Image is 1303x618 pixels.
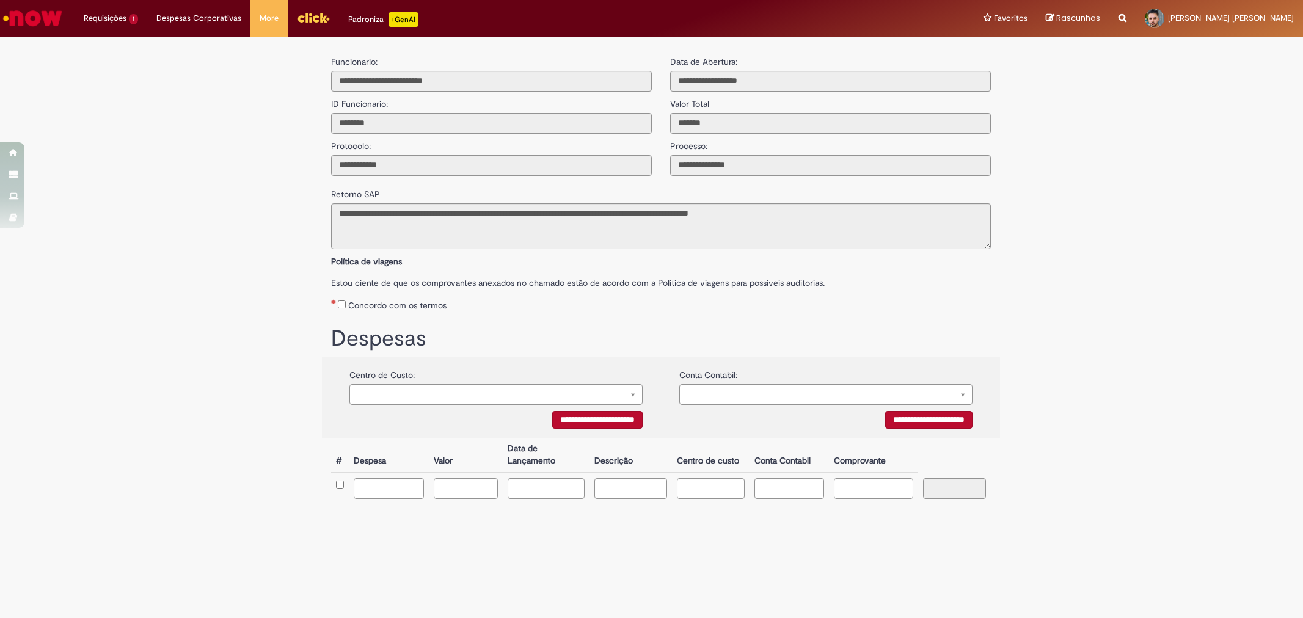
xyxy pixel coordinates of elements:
a: Limpar campo {0} [349,384,643,405]
b: Política de viagens [331,256,402,267]
th: Despesa [349,438,429,473]
th: Valor [429,438,503,473]
label: Funcionario: [331,56,378,68]
label: Valor Total [670,92,709,110]
span: 1 [129,14,138,24]
label: ID Funcionario: [331,92,388,110]
span: Requisições [84,12,126,24]
a: Rascunhos [1046,13,1100,24]
span: More [260,12,279,24]
th: Conta Contabil [750,438,829,473]
span: Favoritos [994,12,1027,24]
span: Despesas Corporativas [156,12,241,24]
label: Estou ciente de que os comprovantes anexados no chamado estão de acordo com a Politica de viagens... [331,271,991,289]
th: Comprovante [829,438,918,473]
label: Concordo com os termos [348,299,447,311]
label: Protocolo: [331,134,371,152]
label: Retorno SAP [331,182,380,200]
h1: Despesas [331,327,991,351]
div: Padroniza [348,12,418,27]
span: [PERSON_NAME] [PERSON_NAME] [1168,13,1294,23]
th: Data de Lançamento [503,438,589,473]
a: Limpar campo {0} [679,384,973,405]
th: Centro de custo [672,438,750,473]
label: Data de Abertura: [670,56,737,68]
th: Descrição [589,438,673,473]
img: click_logo_yellow_360x200.png [297,9,330,27]
th: # [331,438,349,473]
label: Conta Contabil: [679,363,737,381]
label: Centro de Custo: [349,363,415,381]
p: +GenAi [389,12,418,27]
label: Processo: [670,134,707,152]
img: ServiceNow [1,6,64,31]
span: Rascunhos [1056,12,1100,24]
